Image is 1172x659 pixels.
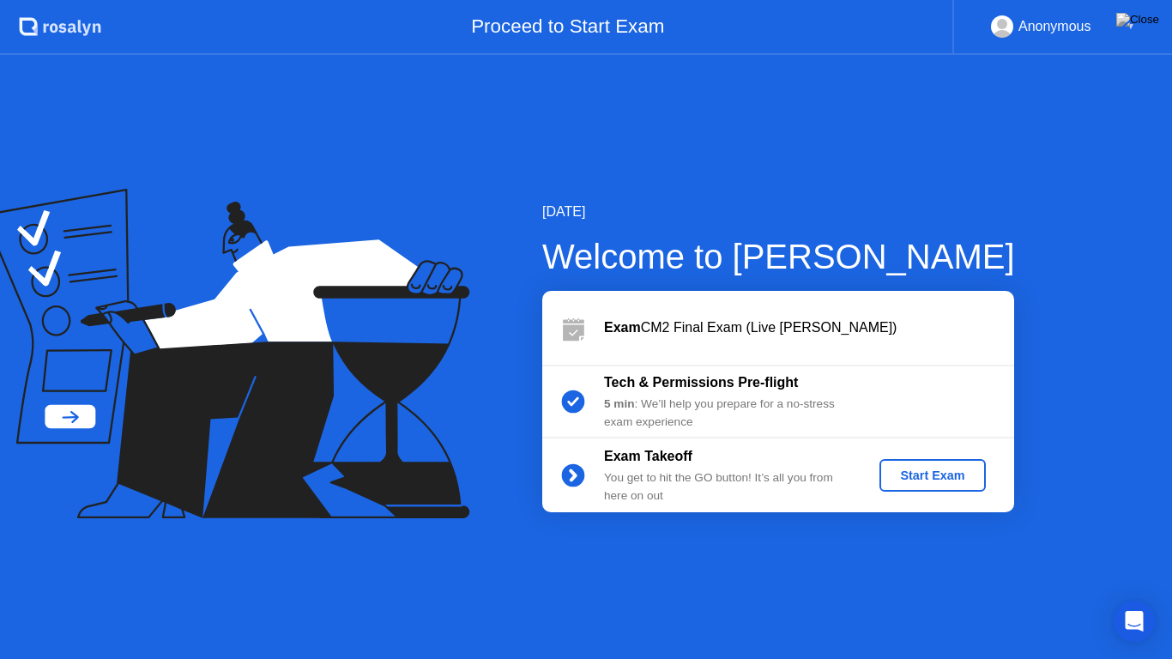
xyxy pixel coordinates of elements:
div: Start Exam [886,469,978,482]
b: Tech & Permissions Pre-flight [604,375,798,390]
b: Exam Takeoff [604,449,692,463]
button: Start Exam [879,459,985,492]
b: 5 min [604,397,635,410]
div: [DATE] [542,202,1015,222]
div: CM2 Final Exam (Live [PERSON_NAME]) [604,317,1014,338]
b: Exam [604,320,641,335]
div: : We’ll help you prepare for a no-stress exam experience [604,396,851,431]
div: Welcome to [PERSON_NAME] [542,231,1015,282]
img: Close [1116,13,1159,27]
div: Anonymous [1018,15,1091,38]
div: Open Intercom Messenger [1114,601,1155,642]
div: You get to hit the GO button! It’s all you from here on out [604,469,851,505]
